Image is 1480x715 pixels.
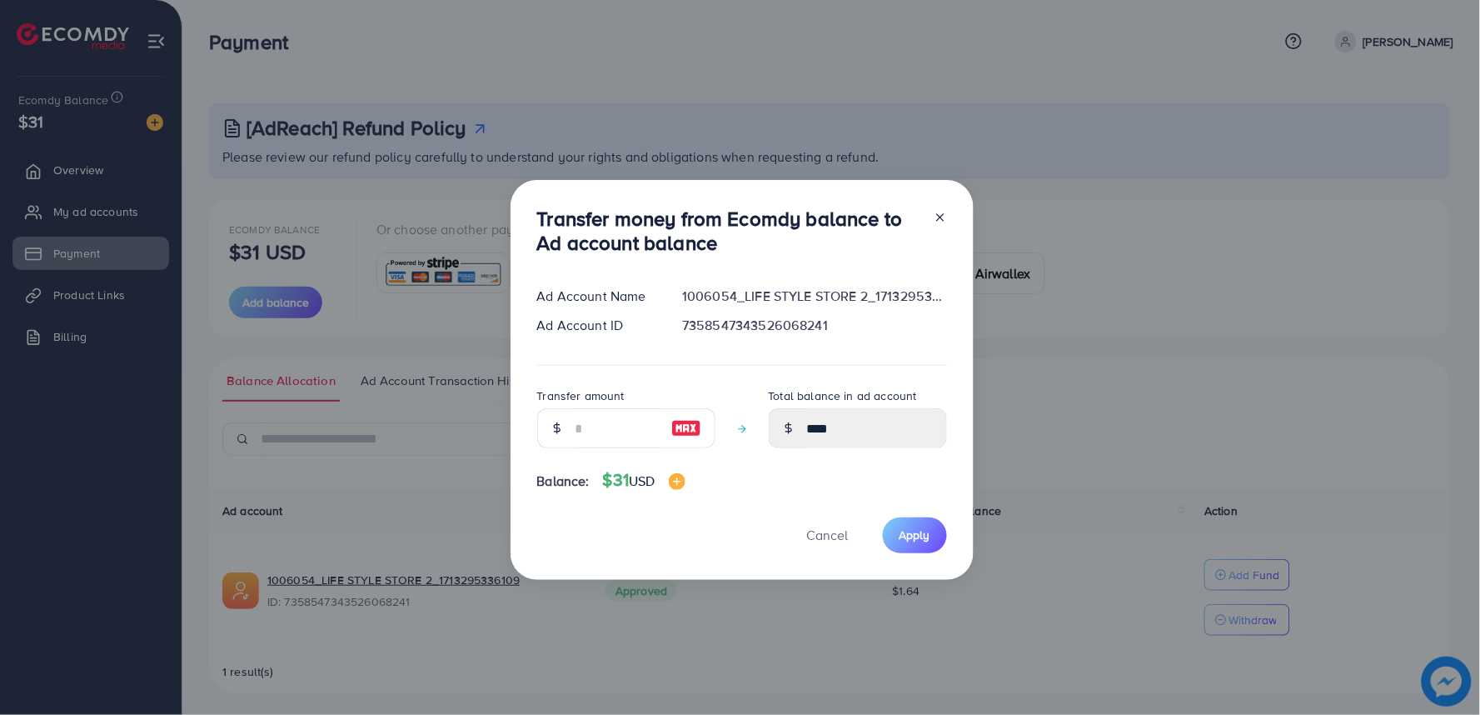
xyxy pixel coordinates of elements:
label: Transfer amount [537,387,625,404]
button: Cancel [786,517,870,553]
div: 1006054_LIFE STYLE STORE 2_1713295336109 [669,287,959,306]
div: Ad Account ID [524,316,670,335]
button: Apply [883,517,947,553]
h4: $31 [603,470,685,491]
span: Balance: [537,472,590,491]
h3: Transfer money from Ecomdy balance to Ad account balance [537,207,920,255]
div: Ad Account Name [524,287,670,306]
span: Cancel [807,526,849,544]
span: USD [629,472,655,490]
img: image [669,473,685,490]
div: 7358547343526068241 [669,316,959,335]
span: Apply [899,527,930,543]
label: Total balance in ad account [769,387,917,404]
img: image [671,418,701,438]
